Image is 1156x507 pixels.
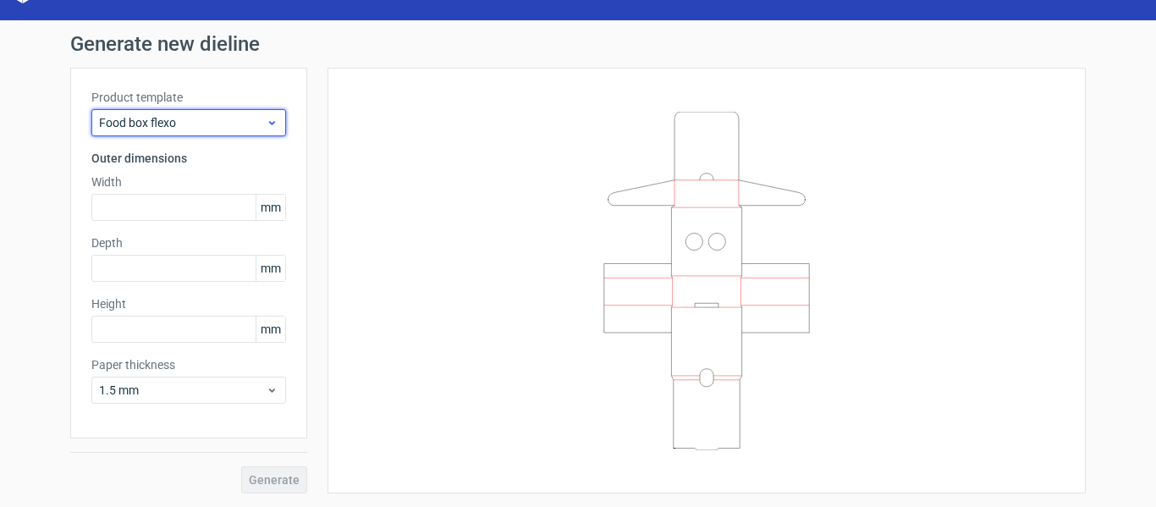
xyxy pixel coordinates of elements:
[256,317,285,342] span: mm
[91,234,286,251] label: Depth
[256,195,285,220] span: mm
[99,114,266,131] span: Food box flexo
[256,256,285,281] span: mm
[91,89,286,106] label: Product template
[99,382,266,399] span: 1.5 mm
[70,34,1086,54] h1: Generate new dieline
[91,150,286,167] h3: Outer dimensions
[91,356,286,373] label: Paper thickness
[91,295,286,312] label: Height
[91,174,286,190] label: Width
